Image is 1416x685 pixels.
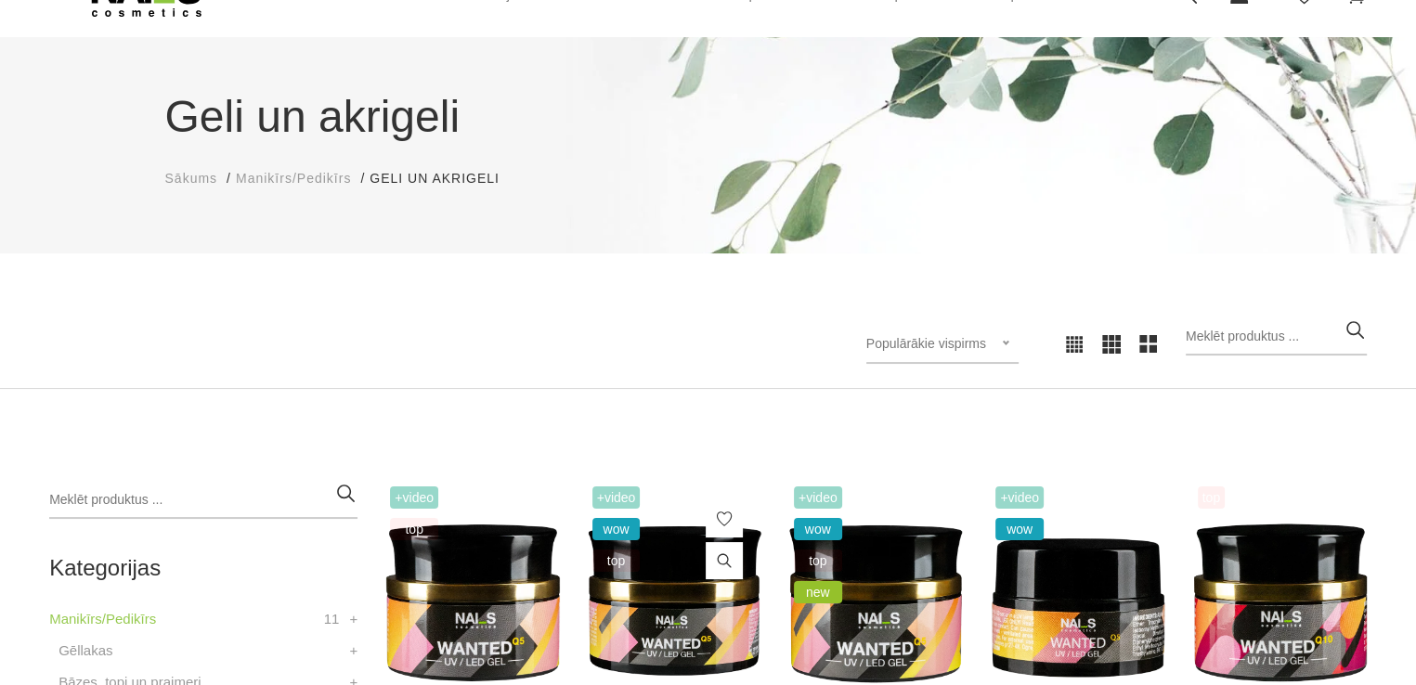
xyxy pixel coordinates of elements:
[350,608,358,630] a: +
[592,486,641,509] span: +Video
[390,518,438,540] span: top
[995,518,1044,540] span: wow
[592,549,641,572] span: top
[794,518,842,540] span: wow
[165,171,218,186] span: Sākums
[49,482,357,519] input: Meklēt produktus ...
[350,640,358,662] a: +
[49,556,357,580] h2: Kategorijas
[794,549,842,572] span: top
[995,486,1044,509] span: +Video
[165,169,218,188] a: Sākums
[236,169,351,188] a: Manikīrs/Pedikīrs
[49,608,156,630] a: Manikīrs/Pedikīrs
[1186,318,1367,355] input: Meklēt produktus ...
[1198,486,1225,509] span: top
[794,581,842,603] span: new
[324,608,340,630] span: 11
[794,486,842,509] span: +Video
[58,640,112,662] a: Gēllakas
[866,336,986,351] span: Populārākie vispirms
[592,518,641,540] span: wow
[165,84,1252,150] h1: Geli un akrigeli
[236,171,351,186] span: Manikīrs/Pedikīrs
[370,169,518,188] li: Geli un akrigeli
[390,486,438,509] span: +Video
